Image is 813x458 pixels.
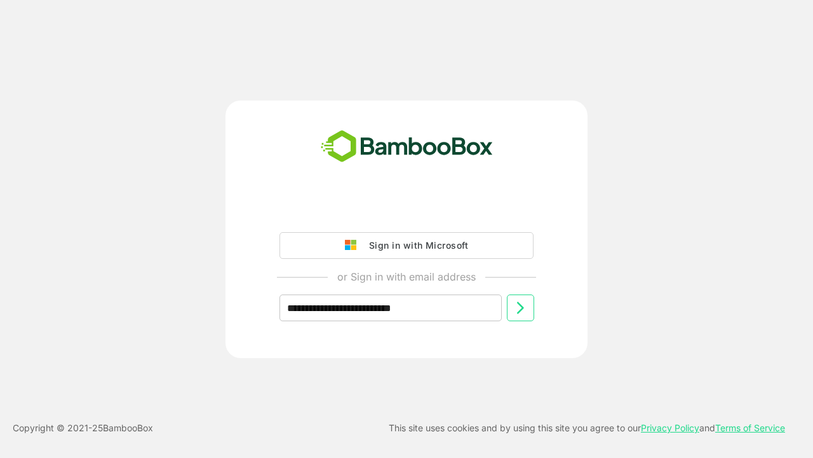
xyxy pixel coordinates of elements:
[337,269,476,284] p: or Sign in with email address
[345,240,363,251] img: google
[13,420,153,436] p: Copyright © 2021- 25 BambooBox
[363,237,468,254] div: Sign in with Microsoft
[314,126,500,168] img: bamboobox
[279,232,534,259] button: Sign in with Microsoft
[273,197,540,225] iframe: Sign in with Google Button
[389,420,785,436] p: This site uses cookies and by using this site you agree to our and
[715,422,785,433] a: Terms of Service
[641,422,699,433] a: Privacy Policy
